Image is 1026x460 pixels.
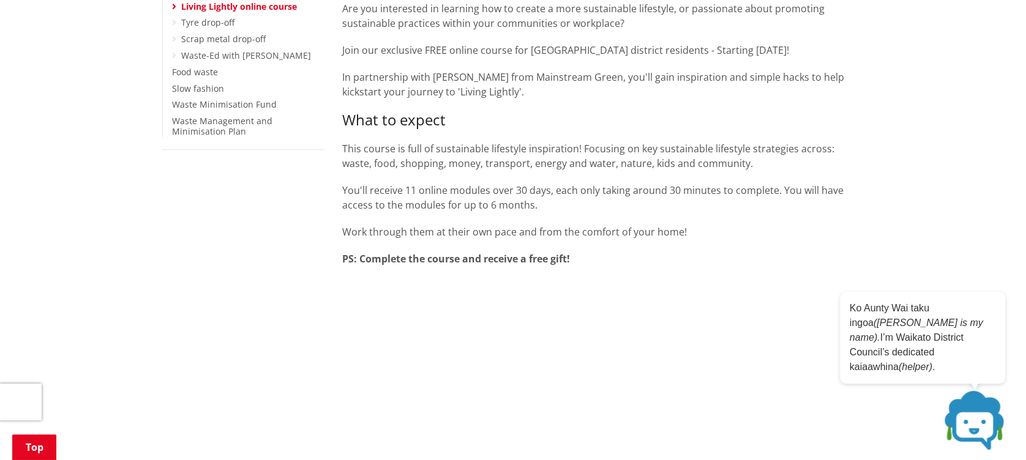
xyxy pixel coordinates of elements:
[172,115,272,137] a: Waste Management and Minimisation Plan
[342,224,864,239] p: Work through them at their own pace and from the comfort of your home!
[342,70,864,99] p: In partnership with [PERSON_NAME] from Mainstream Green, you'll gain inspiration and simple hacks...
[181,1,297,12] a: Living Lightly online course
[342,252,570,265] strong: PS: Complete the course and receive a free gift!
[181,50,311,61] a: Waste-Ed with [PERSON_NAME]
[342,111,864,129] h3: What to expect
[342,43,864,57] p: Join our exclusive FREE online course for [GEOGRAPHIC_DATA] district residents - Starting [DATE]!
[172,83,224,94] a: Slow fashion
[172,66,218,78] a: Food waste
[849,317,983,343] em: ([PERSON_NAME] is my name).
[12,434,56,460] a: Top
[181,17,234,28] a: Tyre drop-off
[849,301,996,374] p: Ko Aunty Wai taku ingoa I’m Waikato District Council’s dedicated kaiaawhina .
[342,183,864,212] p: You'll receive 11 online modules over 30 days, each only taking around 30 minutes to complete. Yo...
[899,362,932,372] em: (helper)
[172,98,277,110] a: Waste Minimisation Fund
[181,33,266,45] a: Scrap metal drop-off
[342,141,864,171] p: This course is full of sustainable lifestyle inspiration! Focusing on key sustainable lifestyle s...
